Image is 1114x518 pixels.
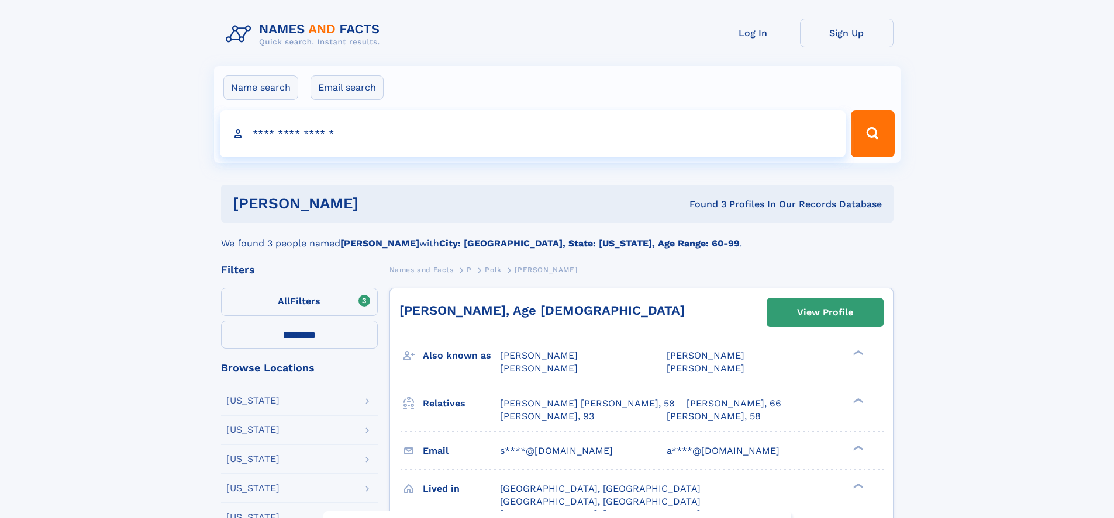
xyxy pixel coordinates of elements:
[226,425,280,434] div: [US_STATE]
[500,397,675,410] a: [PERSON_NAME] [PERSON_NAME], 58
[311,75,384,100] label: Email search
[226,396,280,405] div: [US_STATE]
[767,298,883,326] a: View Profile
[467,266,472,274] span: P
[399,303,685,318] a: [PERSON_NAME], Age [DEMOGRAPHIC_DATA]
[220,110,846,157] input: search input
[797,299,853,326] div: View Profile
[221,19,389,50] img: Logo Names and Facts
[389,262,454,277] a: Names and Facts
[221,363,378,373] div: Browse Locations
[851,110,894,157] button: Search Button
[340,238,419,249] b: [PERSON_NAME]
[706,19,800,47] a: Log In
[467,262,472,277] a: P
[423,479,500,499] h3: Lived in
[500,483,701,494] span: [GEOGRAPHIC_DATA], [GEOGRAPHIC_DATA]
[223,75,298,100] label: Name search
[439,238,740,249] b: City: [GEOGRAPHIC_DATA], State: [US_STATE], Age Range: 60-99
[850,349,864,357] div: ❯
[485,262,501,277] a: Polk
[233,196,524,211] h1: [PERSON_NAME]
[667,410,761,423] a: [PERSON_NAME], 58
[667,350,744,361] span: [PERSON_NAME]
[485,266,501,274] span: Polk
[687,397,781,410] a: [PERSON_NAME], 66
[423,441,500,461] h3: Email
[500,410,594,423] a: [PERSON_NAME], 93
[221,223,894,251] div: We found 3 people named with .
[850,444,864,451] div: ❯
[423,346,500,366] h3: Also known as
[850,482,864,489] div: ❯
[226,454,280,464] div: [US_STATE]
[515,266,577,274] span: [PERSON_NAME]
[524,198,882,211] div: Found 3 Profiles In Our Records Database
[221,265,378,275] div: Filters
[800,19,894,47] a: Sign Up
[850,397,864,404] div: ❯
[278,295,290,307] span: All
[500,350,578,361] span: [PERSON_NAME]
[221,288,378,316] label: Filters
[667,363,744,374] span: [PERSON_NAME]
[226,484,280,493] div: [US_STATE]
[500,496,701,507] span: [GEOGRAPHIC_DATA], [GEOGRAPHIC_DATA]
[500,363,578,374] span: [PERSON_NAME]
[423,394,500,413] h3: Relatives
